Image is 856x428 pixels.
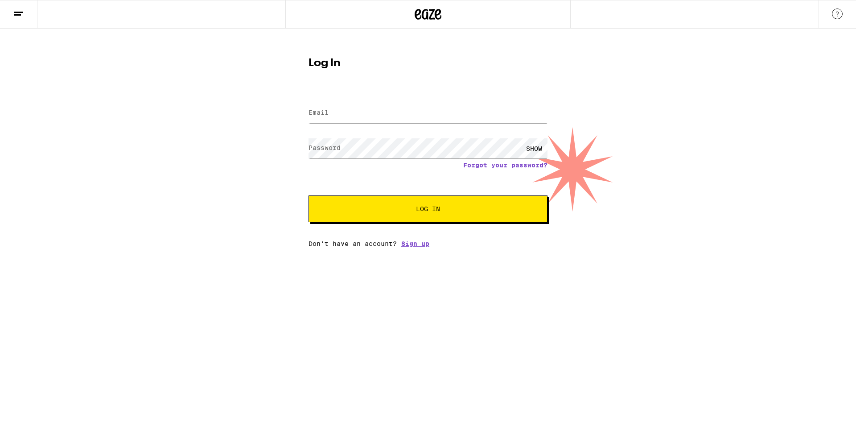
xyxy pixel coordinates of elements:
[521,138,547,158] div: SHOW
[463,162,547,169] a: Forgot your password?
[309,109,329,116] label: Email
[309,195,547,222] button: Log In
[401,240,429,247] a: Sign up
[309,58,547,69] h1: Log In
[309,240,547,247] div: Don't have an account?
[5,6,64,13] span: Hi. Need any help?
[416,206,440,212] span: Log In
[309,103,547,123] input: Email
[309,144,341,151] label: Password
